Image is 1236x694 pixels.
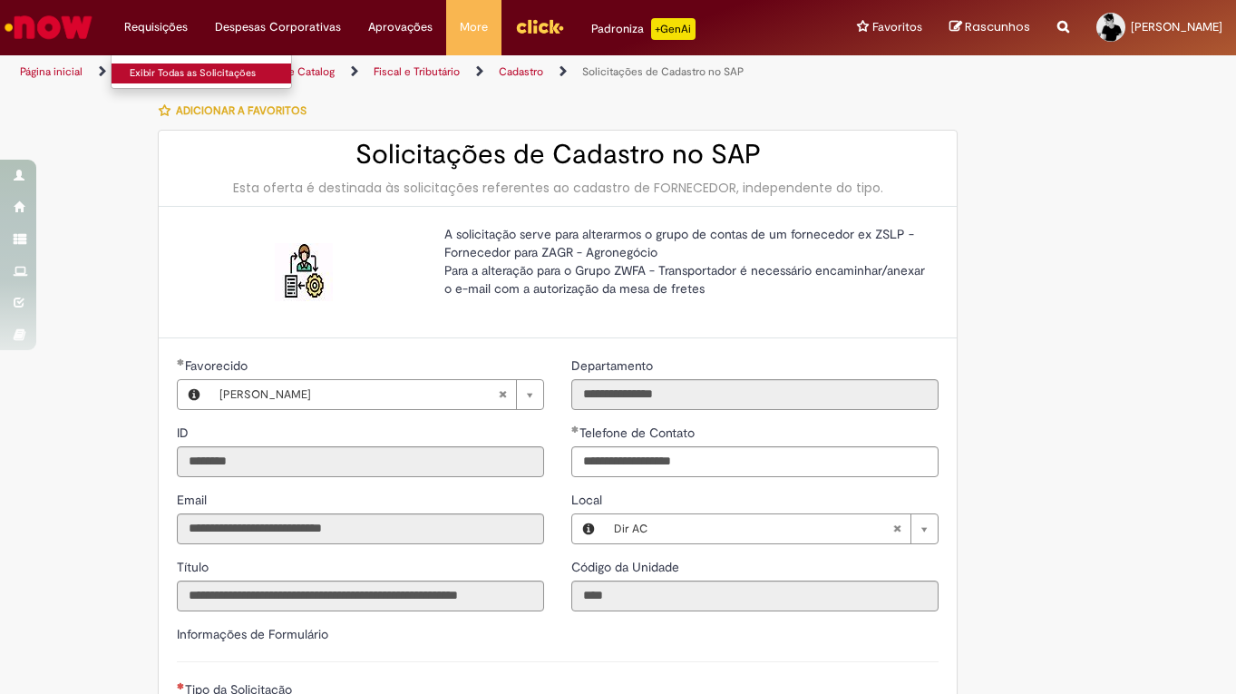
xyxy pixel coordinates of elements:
[275,243,333,301] img: Solicitações de Cadastro no SAP
[177,425,192,441] span: Somente leitura - ID
[20,64,83,79] a: Página inicial
[177,558,212,576] label: Somente leitura - Título
[489,380,516,409] abbr: Limpar campo Favorecido
[651,18,696,40] p: +GenAi
[571,492,606,508] span: Local
[572,514,605,543] button: Local, Visualizar este registro Dir AC
[614,514,892,543] span: Dir AC
[872,18,922,36] span: Favoritos
[949,19,1030,36] a: Rascunhos
[177,581,544,611] input: Título
[177,559,212,575] span: Somente leitura - Título
[124,18,188,36] span: Requisições
[177,626,328,642] label: Informações de Formulário
[460,18,488,36] span: More
[571,446,939,477] input: Telefone de Contato
[571,425,579,433] span: Obrigatório Preenchido
[2,9,95,45] img: ServiceNow
[178,380,210,409] button: Favorecido, Visualizar este registro Juliana Rocha Barbieri
[111,54,292,89] ul: Requisições
[158,92,316,130] button: Adicionar a Favoritos
[177,446,544,477] input: ID
[177,513,544,544] input: Email
[177,492,210,508] span: Somente leitura - Email
[185,357,251,374] span: Necessários - Favorecido
[499,64,543,79] a: Cadastro
[374,64,460,79] a: Fiscal e Tributário
[177,491,210,509] label: Somente leitura - Email
[883,514,910,543] abbr: Limpar campo Local
[571,357,657,374] span: Somente leitura - Departamento
[965,18,1030,35] span: Rascunhos
[177,358,185,366] span: Obrigatório Preenchido
[571,379,939,410] input: Departamento
[1131,19,1222,34] span: [PERSON_NAME]
[14,55,811,89] ul: Trilhas de página
[571,581,939,611] input: Código da Unidade
[571,357,657,375] label: Somente leitura - Departamento
[177,424,192,442] label: Somente leitura - ID
[112,64,311,83] a: Exibir Todas as Solicitações
[571,558,683,576] label: Somente leitura - Código da Unidade
[515,13,564,40] img: click_logo_yellow_360x200.png
[210,380,543,409] a: [PERSON_NAME]Limpar campo Favorecido
[177,179,939,197] div: Esta oferta é destinada às solicitações referentes ao cadastro de FORNECEDOR, independente do tipo.
[215,18,341,36] span: Despesas Corporativas
[579,425,698,441] span: Telefone de Contato
[257,64,335,79] a: Service Catalog
[177,140,939,170] h2: Solicitações de Cadastro no SAP
[176,103,307,118] span: Adicionar a Favoritos
[444,225,925,298] p: A solicitação serve para alterarmos o grupo de contas de um fornecedor ex ZSLP - Fornecedor para ...
[368,18,433,36] span: Aprovações
[571,559,683,575] span: Somente leitura - Código da Unidade
[177,682,185,689] span: Necessários
[582,64,744,79] a: Solicitações de Cadastro no SAP
[219,380,498,409] span: [PERSON_NAME]
[591,18,696,40] div: Padroniza
[605,514,938,543] a: Dir ACLimpar campo Local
